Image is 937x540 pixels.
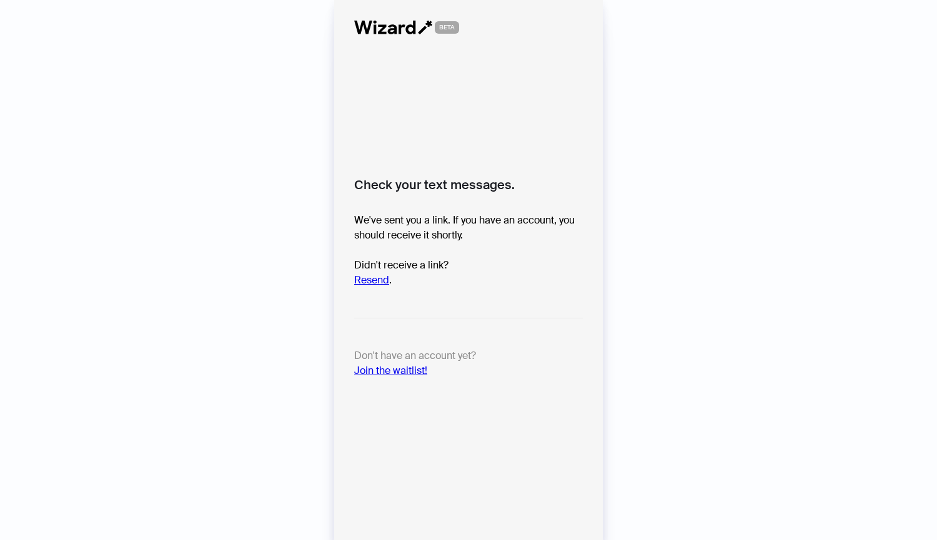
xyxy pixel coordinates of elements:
a: Join the waitlist! [354,364,427,377]
span: BETA [435,21,459,34]
p: Don't have an account yet? [354,348,583,378]
h2: Check your text messages. [354,177,583,193]
p: We've sent you a link. If you have an account, you should receive it shortly. Didn't receive a li... [354,213,583,288]
a: Resend [354,273,389,287]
